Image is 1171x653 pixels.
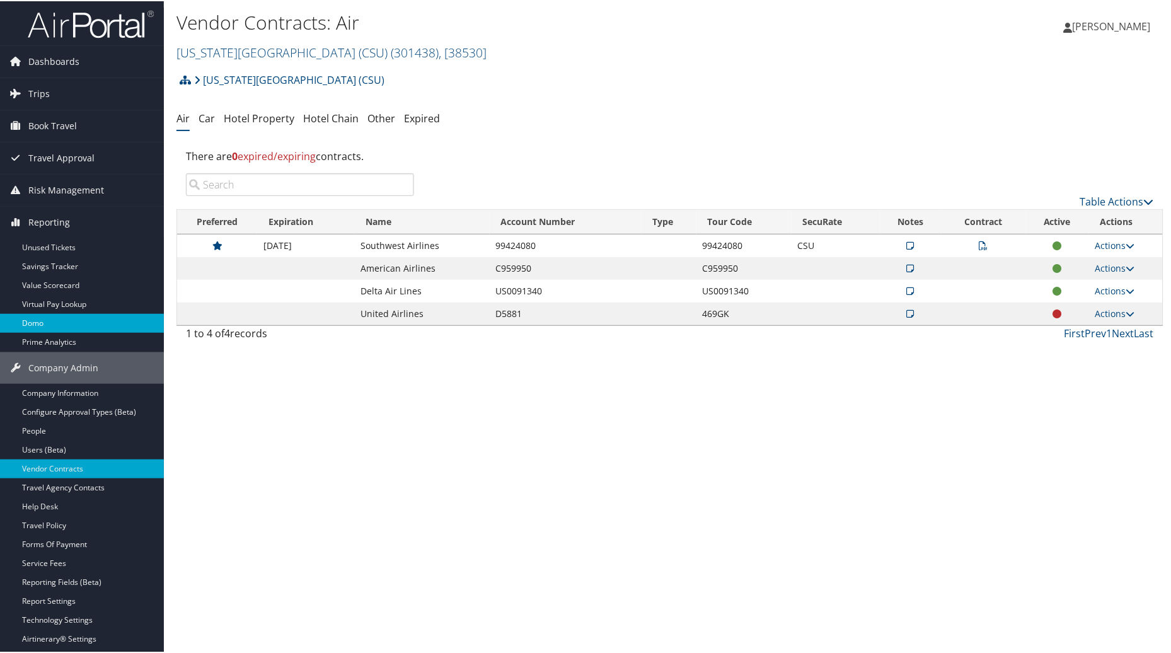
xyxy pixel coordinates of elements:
span: ( 301438 ) [391,43,439,60]
span: Travel Approval [28,141,95,173]
a: First [1064,325,1085,339]
td: C959950 [490,256,642,279]
td: Delta Air Lines [354,279,489,301]
span: expired/expiring [232,148,316,162]
td: 99424080 [696,233,792,256]
a: 1 [1107,325,1112,339]
td: C959950 [696,256,792,279]
th: Preferred: activate to sort column ascending [177,209,257,233]
span: Book Travel [28,109,77,141]
div: There are contracts. [176,138,1163,172]
a: Next [1112,325,1134,339]
a: Car [199,110,215,124]
th: Active: activate to sort column ascending [1026,209,1089,233]
a: [US_STATE][GEOGRAPHIC_DATA] (CSU) [176,43,487,60]
span: Trips [28,77,50,108]
th: Actions [1089,209,1163,233]
a: Hotel Chain [303,110,359,124]
th: Tour Code: activate to sort column ascending [696,209,792,233]
a: [US_STATE][GEOGRAPHIC_DATA] (CSU) [194,66,384,91]
th: Type: activate to sort column ascending [642,209,696,233]
th: Expiration: activate to sort column descending [257,209,354,233]
a: Actions [1095,306,1135,318]
strong: 0 [232,148,238,162]
span: Dashboards [28,45,79,76]
a: [PERSON_NAME] [1064,6,1163,44]
td: Southwest Airlines [354,233,489,256]
a: Actions [1095,261,1135,273]
th: SecuRate: activate to sort column ascending [792,209,880,233]
td: US0091340 [696,279,792,301]
td: [DATE] [257,233,354,256]
h1: Vendor Contracts: Air [176,8,834,35]
input: Search [186,172,414,195]
span: 4 [224,325,230,339]
td: 99424080 [490,233,642,256]
a: Other [367,110,395,124]
a: Hotel Property [224,110,294,124]
td: US0091340 [490,279,642,301]
th: Contract: activate to sort column ascending [942,209,1026,233]
a: Air [176,110,190,124]
a: Actions [1095,284,1135,296]
td: American Airlines [354,256,489,279]
a: Table Actions [1080,194,1154,207]
th: Account Number: activate to sort column ascending [490,209,642,233]
a: Expired [404,110,440,124]
a: Actions [1095,238,1135,250]
span: Reporting [28,205,70,237]
th: Notes: activate to sort column ascending [880,209,942,233]
td: 469GK [696,301,792,324]
td: United Airlines [354,301,489,324]
td: CSU [792,233,880,256]
div: 1 to 4 of records [186,325,414,346]
span: Risk Management [28,173,104,205]
a: Last [1134,325,1154,339]
img: airportal-logo.png [28,8,154,38]
span: [PERSON_NAME] [1073,18,1151,32]
span: , [ 38530 ] [439,43,487,60]
th: Name: activate to sort column ascending [354,209,489,233]
td: D5881 [490,301,642,324]
span: Company Admin [28,351,98,383]
a: Prev [1085,325,1107,339]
